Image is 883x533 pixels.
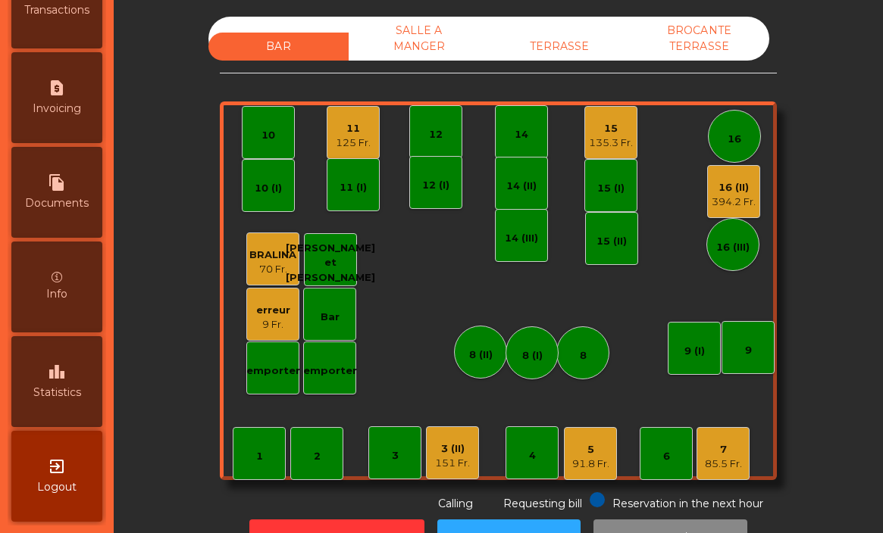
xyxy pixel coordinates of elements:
div: 11 (I) [340,180,367,195]
div: [PERSON_NAME] et [PERSON_NAME] [286,241,375,285]
div: 3 (II) [435,441,470,457]
div: 15 [589,121,633,136]
div: 6 [663,449,670,464]
div: 91.8 Fr. [572,457,609,472]
div: 3 [392,448,399,463]
span: Logout [37,479,77,495]
div: 1 [256,449,263,464]
div: 8 [580,348,587,363]
div: emporter [303,363,357,379]
div: 12 (I) [422,178,449,193]
div: 9 [745,343,752,358]
div: 125 Fr. [336,136,371,151]
div: 11 [336,121,371,136]
i: file_copy [48,173,66,192]
div: 12 [429,127,443,142]
div: 14 (III) [505,231,538,246]
span: Reservation in the next hour [612,497,763,510]
div: 8 (II) [469,348,493,363]
div: Bar [321,310,340,325]
div: 16 (III) [716,240,750,255]
div: 15 (II) [596,234,627,249]
div: 4 [529,448,536,463]
div: BRALINA [249,248,296,263]
div: 151 Fr. [435,456,470,471]
div: 14 [515,127,528,142]
span: Invoicing [33,101,81,117]
div: BROCANTE TERRASSE [629,17,769,61]
span: Info [46,286,67,302]
span: Statistics [33,385,81,401]
div: TERRASSE [489,33,629,61]
div: emporter [246,363,300,379]
div: 2 [314,449,321,464]
div: 394.2 Fr. [712,195,756,210]
div: 9 (I) [684,344,705,359]
div: 14 (II) [506,179,537,194]
div: 85.5 Fr. [705,457,742,472]
div: SALLE A MANGER [349,17,489,61]
div: 15 (I) [597,181,625,196]
div: 135.3 Fr. [589,136,633,151]
div: 16 [728,132,741,147]
span: Calling [438,497,473,510]
div: 70 Fr. [249,262,296,277]
div: 10 [261,128,275,143]
span: Requesting bill [503,497,582,510]
div: 8 (I) [522,348,543,363]
i: request_page [48,79,66,97]
span: Transactions [24,2,89,18]
div: 10 (I) [255,181,282,196]
i: leaderboard [48,363,66,381]
i: exit_to_app [48,457,66,475]
div: 5 [572,442,609,457]
div: 9 Fr. [256,317,290,332]
div: BAR [208,33,349,61]
div: 7 [705,442,742,457]
div: 16 (II) [712,180,756,195]
span: Documents [25,195,89,211]
div: erreur [256,303,290,318]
